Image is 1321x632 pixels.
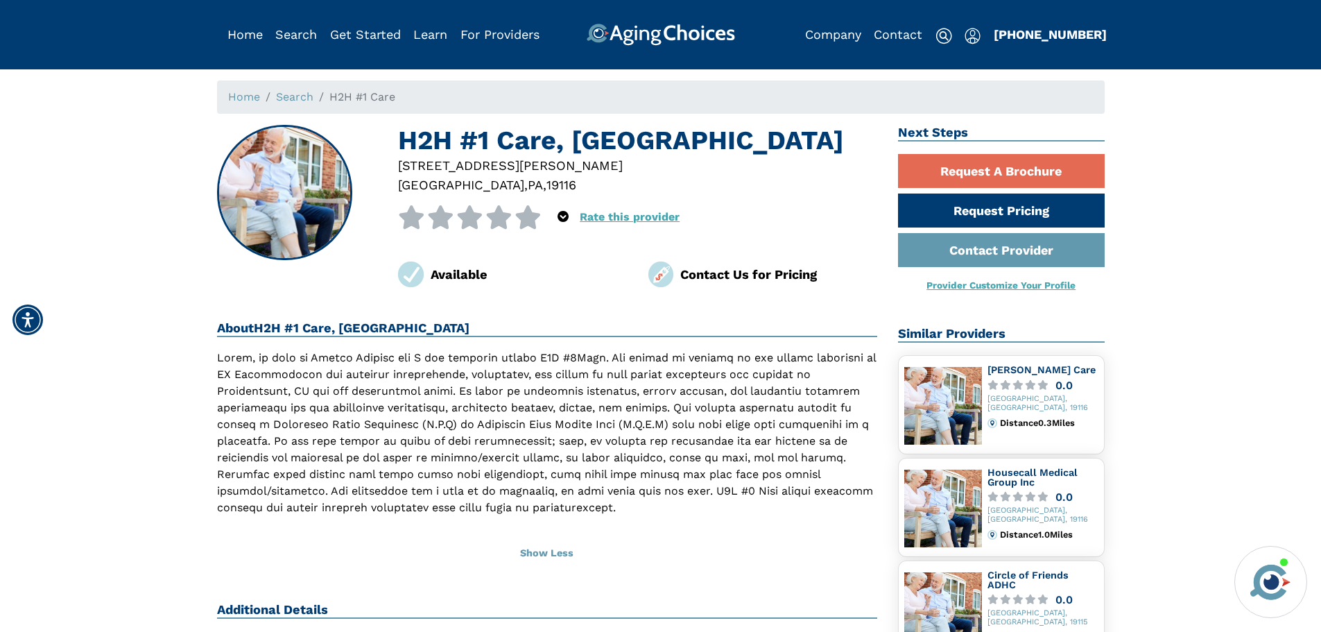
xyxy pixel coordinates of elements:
[987,492,1098,502] a: 0.0
[965,28,981,44] img: user-icon.svg
[330,27,401,42] a: Get Started
[874,27,922,42] a: Contact
[898,326,1105,343] h2: Similar Providers
[994,27,1107,42] a: [PHONE_NUMBER]
[987,364,1096,375] a: [PERSON_NAME] Care
[543,178,546,192] span: ,
[217,350,878,516] p: Lorem, ip dolo si Ametco Adipisc eli S doe temporin utlabo E1D #8Magn. Ali enimad mi veniamq no e...
[528,178,543,192] span: PA
[218,126,351,259] img: H2H #1 Care, Philadelphia PA
[227,27,263,42] a: Home
[987,418,997,428] img: distance.svg
[680,265,877,284] div: Contact Us for Pricing
[1046,348,1307,538] iframe: iframe
[1247,558,1294,606] img: avatar
[1000,530,1098,540] div: Distance 1.0 Miles
[228,90,260,103] a: Home
[898,233,1105,267] a: Contact Provider
[987,595,1098,605] a: 0.0
[580,210,680,223] a: Rate this provider
[987,609,1098,627] div: [GEOGRAPHIC_DATA], [GEOGRAPHIC_DATA], 19115
[12,305,43,335] div: Accessibility Menu
[217,321,878,337] h2: About H2H #1 Care, [GEOGRAPHIC_DATA]
[275,24,317,46] div: Popover trigger
[329,90,395,103] span: H2H #1 Care
[586,24,734,46] img: AgingChoices
[413,27,447,42] a: Learn
[987,530,997,540] img: distance.svg
[558,205,569,229] div: Popover trigger
[1055,595,1073,605] div: 0.0
[987,395,1098,413] div: [GEOGRAPHIC_DATA], [GEOGRAPHIC_DATA], 19116
[1000,418,1098,428] div: Distance 0.3 Miles
[276,90,313,103] a: Search
[987,506,1098,524] div: [GEOGRAPHIC_DATA], [GEOGRAPHIC_DATA], 19116
[935,28,952,44] img: search-icon.svg
[987,380,1098,391] a: 0.0
[217,602,878,619] h2: Additional Details
[898,194,1105,228] a: Request Pricing
[524,178,528,192] span: ,
[460,27,539,42] a: For Providers
[398,178,524,192] span: [GEOGRAPHIC_DATA]
[275,27,317,42] a: Search
[987,570,1069,590] a: Circle of Friends ADHC
[217,80,1105,114] nav: breadcrumb
[987,467,1078,488] a: Housecall Medical Group Inc
[217,538,878,569] button: Show Less
[926,280,1076,291] a: Provider Customize Your Profile
[398,125,877,156] h1: H2H #1 Care, [GEOGRAPHIC_DATA]
[805,27,861,42] a: Company
[898,154,1105,188] a: Request A Brochure
[546,176,576,194] div: 19116
[965,24,981,46] div: Popover trigger
[398,156,877,175] div: [STREET_ADDRESS][PERSON_NAME]
[898,125,1105,142] h2: Next Steps
[431,265,628,284] div: Available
